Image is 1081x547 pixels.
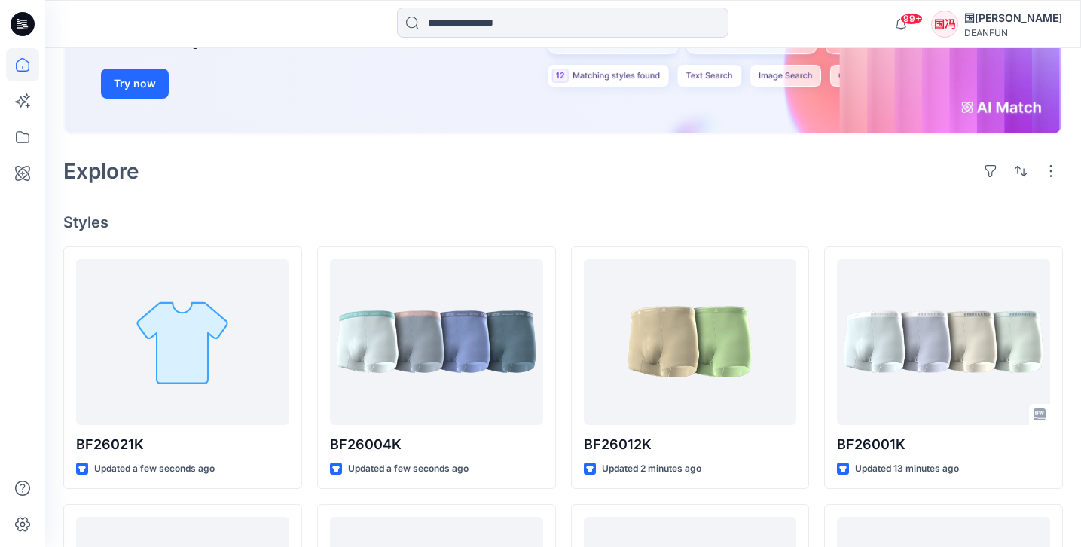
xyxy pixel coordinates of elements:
div: DEANFUN [964,27,1062,38]
p: BF26012K [584,434,797,455]
button: Try now [101,69,169,99]
p: Updated a few seconds ago [94,461,215,477]
a: BF26004K [330,259,543,425]
p: Updated 13 minutes ago [855,461,959,477]
span: 99+ [900,13,923,25]
p: Updated 2 minutes ago [602,461,701,477]
p: BF26004K [330,434,543,455]
p: BF26021K [76,434,289,455]
h2: Explore [63,159,139,183]
p: Updated a few seconds ago [348,461,469,477]
h4: Styles [63,213,1063,231]
div: 国[PERSON_NAME] [964,9,1062,27]
div: 国冯 [931,11,958,38]
p: BF26001K [837,434,1050,455]
a: BF26012K [584,259,797,425]
a: BF26001K [837,259,1050,425]
a: BF26021K [76,259,289,425]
